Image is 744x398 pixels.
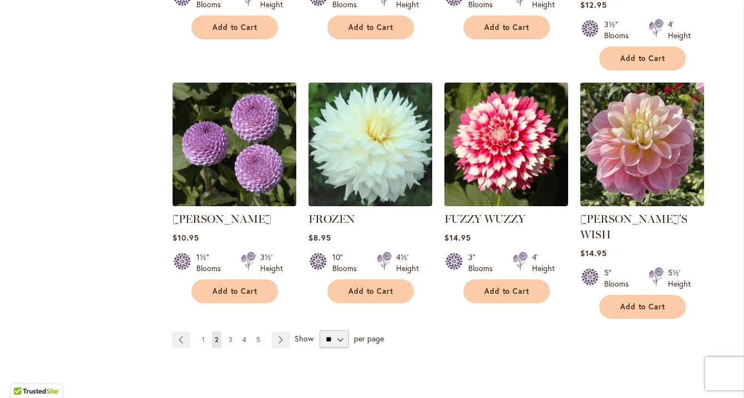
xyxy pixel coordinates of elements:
[599,295,686,319] button: Add to Cart
[354,333,384,344] span: per page
[348,23,394,32] span: Add to Cart
[226,331,235,348] a: 3
[199,331,207,348] a: 1
[332,252,363,274] div: 10" Blooms
[215,335,219,344] span: 2
[468,252,499,274] div: 3" Blooms
[173,83,296,206] img: FRANK HOLMES
[212,287,258,296] span: Add to Cart
[212,23,258,32] span: Add to Cart
[308,83,432,206] img: Frozen
[256,335,260,344] span: 5
[396,252,419,274] div: 4½' Height
[202,335,205,344] span: 1
[173,232,199,243] span: $10.95
[191,16,278,39] button: Add to Cart
[444,212,525,226] a: FUZZY WUZZY
[240,331,249,348] a: 4
[444,232,471,243] span: $14.95
[580,248,607,258] span: $14.95
[260,252,283,274] div: 3½' Height
[444,198,568,208] a: FUZZY WUZZY
[191,279,278,303] button: Add to Cart
[254,331,263,348] a: 5
[599,47,686,70] button: Add to Cart
[295,333,313,344] span: Show
[580,83,704,206] img: Gabbie's Wish
[668,267,691,289] div: 5½' Height
[348,287,394,296] span: Add to Cart
[580,212,687,241] a: [PERSON_NAME]'S WISH
[327,16,414,39] button: Add to Cart
[532,252,555,274] div: 4' Height
[308,212,355,226] a: FROZEN
[173,212,271,226] a: [PERSON_NAME]
[173,198,296,208] a: FRANK HOLMES
[327,279,414,303] button: Add to Cart
[463,16,550,39] button: Add to Cart
[620,54,666,63] span: Add to Cart
[229,335,232,344] span: 3
[484,23,530,32] span: Add to Cart
[444,83,568,206] img: FUZZY WUZZY
[8,359,39,390] iframe: Launch Accessibility Center
[604,19,635,41] div: 3½" Blooms
[308,232,331,243] span: $8.95
[242,335,246,344] span: 4
[580,198,704,208] a: Gabbie's Wish
[668,19,691,41] div: 4' Height
[308,198,432,208] a: Frozen
[604,267,635,289] div: 5" Blooms
[484,287,530,296] span: Add to Cart
[196,252,227,274] div: 1½" Blooms
[463,279,550,303] button: Add to Cart
[620,302,666,312] span: Add to Cart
